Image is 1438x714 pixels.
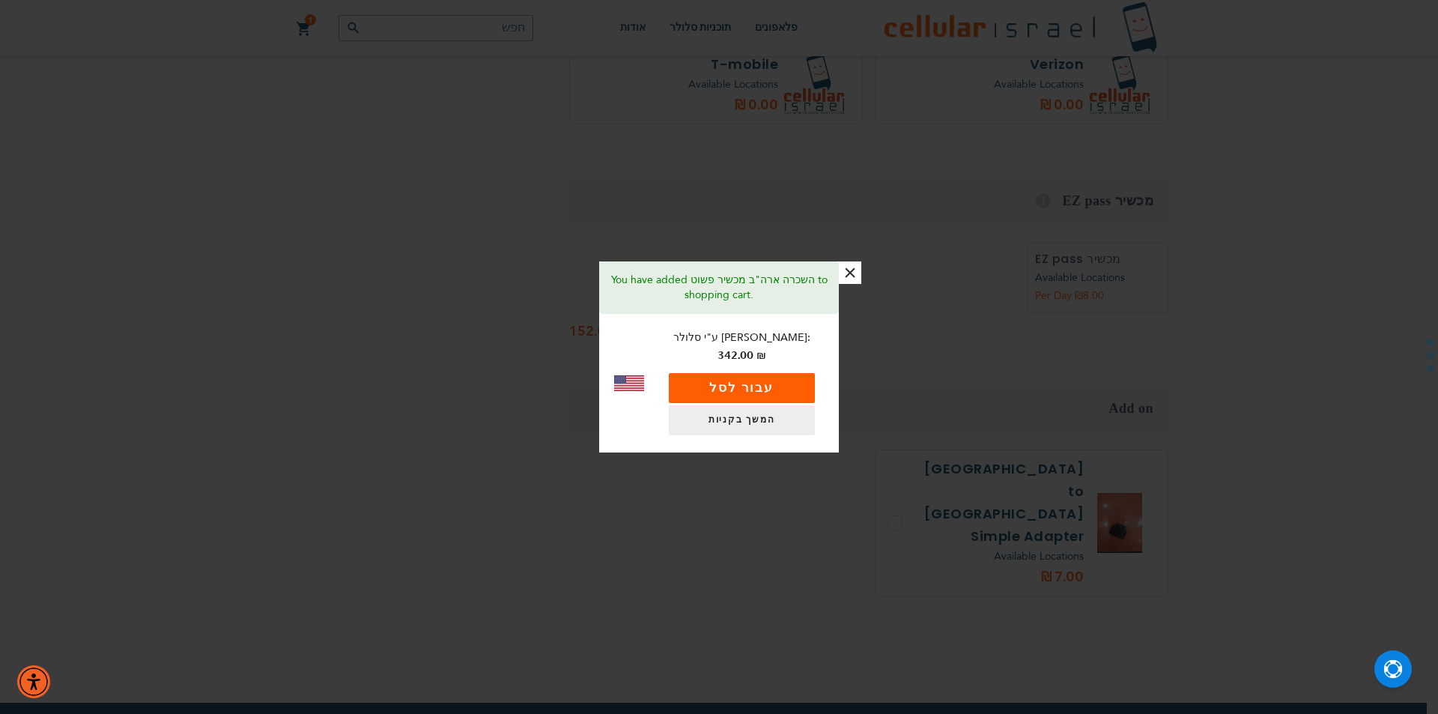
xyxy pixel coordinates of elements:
[839,261,861,284] button: ×
[718,347,766,366] span: ‏342.00 ₪
[669,405,815,435] a: המשך בקניות
[610,273,828,303] p: You have added השכרה ארה"ב מכשיר פשוט to shopping cart.
[669,373,815,403] button: עבור לסל
[659,329,824,366] p: ע"י סלולר [PERSON_NAME]:
[17,665,50,698] div: תפריט נגישות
